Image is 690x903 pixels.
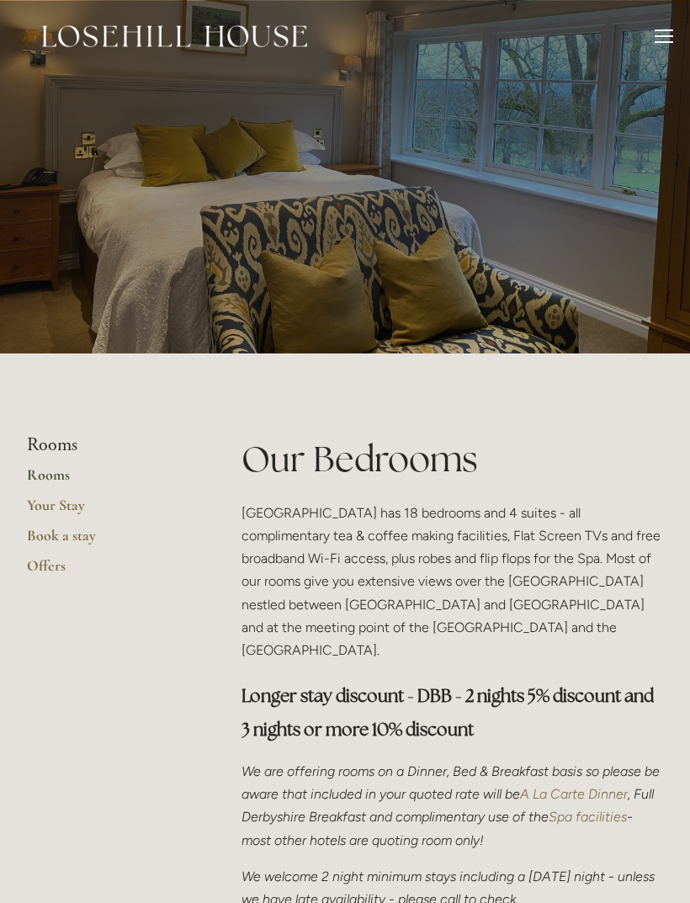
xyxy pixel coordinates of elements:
[241,763,663,802] em: We are offering rooms on a Dinner, Bed & Breakfast basis so please be aware that included in your...
[241,434,663,484] h1: Our Bedrooms
[549,809,627,825] a: Spa facilities
[27,526,188,556] a: Book a stay
[27,465,188,496] a: Rooms
[241,684,657,741] strong: Longer stay discount - DBB - 2 nights 5% discount and 3 nights or more 10% discount
[27,496,188,526] a: Your Stay
[42,25,307,47] img: Losehill House
[241,502,663,661] p: [GEOGRAPHIC_DATA] has 18 bedrooms and 4 suites - all complimentary tea & coffee making facilities...
[27,434,188,456] li: Rooms
[27,556,188,587] a: Offers
[241,809,636,847] em: - most other hotels are quoting room only!
[520,786,628,802] a: A La Carte Dinner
